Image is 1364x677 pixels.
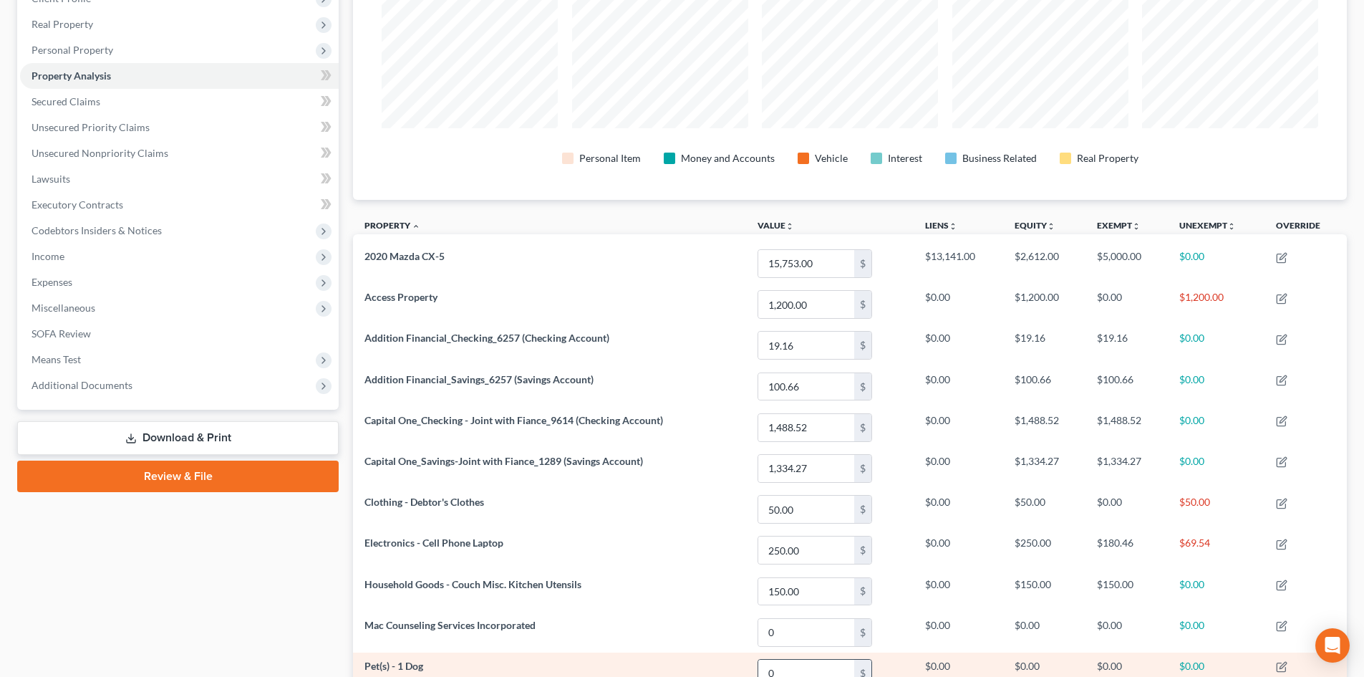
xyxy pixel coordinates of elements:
span: Addition Financial_Savings_6257 (Savings Account) [364,373,594,385]
span: Mac Counseling Services Incorporated [364,619,536,631]
i: unfold_more [1227,222,1236,231]
a: Property Analysis [20,63,339,89]
td: $50.00 [1003,489,1085,529]
a: Unsecured Nonpriority Claims [20,140,339,166]
td: $1,334.27 [1085,448,1168,489]
td: $0.00 [1168,448,1265,489]
span: 2020 Mazda CX-5 [364,250,445,262]
i: unfold_more [1047,222,1055,231]
div: $ [854,332,871,359]
a: Lawsuits [20,166,339,192]
td: $0.00 [914,366,1003,407]
div: $ [854,414,871,441]
td: $1,200.00 [1003,284,1085,325]
td: $50.00 [1168,489,1265,529]
input: 0.00 [758,373,854,400]
td: $0.00 [914,407,1003,448]
span: Electronics - Cell Phone Laptop [364,537,503,549]
span: Capital One_Savings-Joint with Fiance_1289 (Savings Account) [364,455,643,467]
td: $0.00 [914,284,1003,325]
input: 0.00 [758,578,854,605]
td: $0.00 [1085,284,1168,325]
td: $19.16 [1003,325,1085,366]
a: Executory Contracts [20,192,339,218]
a: Property expand_less [364,220,420,231]
input: 0.00 [758,414,854,441]
span: Pet(s) - 1 Dog [364,660,423,672]
th: Override [1264,211,1347,244]
i: expand_less [412,222,420,231]
td: $0.00 [914,448,1003,489]
td: $1,334.27 [1003,448,1085,489]
span: Codebtors Insiders & Notices [32,224,162,236]
input: 0.00 [758,332,854,359]
td: $5,000.00 [1085,243,1168,284]
span: Capital One_Checking - Joint with Fiance_9614 (Checking Account) [364,414,663,426]
a: Liensunfold_more [925,220,957,231]
a: Unexemptunfold_more [1179,220,1236,231]
i: unfold_more [1132,222,1141,231]
a: SOFA Review [20,321,339,347]
td: $0.00 [1085,489,1168,529]
div: Personal Item [579,151,641,165]
span: Property Analysis [32,69,111,82]
td: $0.00 [914,325,1003,366]
input: 0.00 [758,619,854,646]
a: Download & Print [17,421,339,455]
span: Expenses [32,276,72,288]
a: Equityunfold_more [1015,220,1055,231]
i: unfold_more [949,222,957,231]
a: Unsecured Priority Claims [20,115,339,140]
td: $150.00 [1085,571,1168,612]
td: $69.54 [1168,530,1265,571]
span: Addition Financial_Checking_6257 (Checking Account) [364,332,609,344]
div: Money and Accounts [681,151,775,165]
div: $ [854,619,871,646]
td: $100.66 [1085,366,1168,407]
span: Secured Claims [32,95,100,107]
a: Secured Claims [20,89,339,115]
div: $ [854,578,871,605]
div: Business Related [962,151,1037,165]
span: Additional Documents [32,379,132,391]
span: Access Property [364,291,437,303]
td: $0.00 [914,612,1003,653]
span: Executory Contracts [32,198,123,211]
span: SOFA Review [32,327,91,340]
input: 0.00 [758,291,854,318]
td: $13,141.00 [914,243,1003,284]
td: $250.00 [1003,530,1085,571]
td: $0.00 [1085,612,1168,653]
span: Lawsuits [32,173,70,185]
td: $0.00 [1003,612,1085,653]
div: $ [854,455,871,482]
td: $1,488.52 [1085,407,1168,448]
div: Interest [888,151,922,165]
td: $19.16 [1085,325,1168,366]
div: $ [854,496,871,523]
i: unfold_more [785,222,794,231]
td: $0.00 [1168,571,1265,612]
span: Income [32,250,64,262]
td: $0.00 [914,489,1003,529]
span: Miscellaneous [32,302,95,314]
td: $0.00 [1168,243,1265,284]
input: 0.00 [758,537,854,564]
div: $ [854,250,871,277]
div: $ [854,373,871,400]
td: $0.00 [914,530,1003,571]
a: Valueunfold_more [758,220,794,231]
td: $2,612.00 [1003,243,1085,284]
td: $1,200.00 [1168,284,1265,325]
td: $0.00 [1168,407,1265,448]
div: Open Intercom Messenger [1315,628,1350,663]
td: $0.00 [1168,325,1265,366]
a: Review & File [17,461,339,492]
div: $ [854,537,871,564]
input: 0.00 [758,455,854,482]
span: Household Goods - Couch Misc. Kitchen Utensils [364,578,581,590]
td: $150.00 [1003,571,1085,612]
span: Real Property [32,18,93,30]
a: Exemptunfold_more [1097,220,1141,231]
span: Clothing - Debtor's Clothes [364,496,484,508]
